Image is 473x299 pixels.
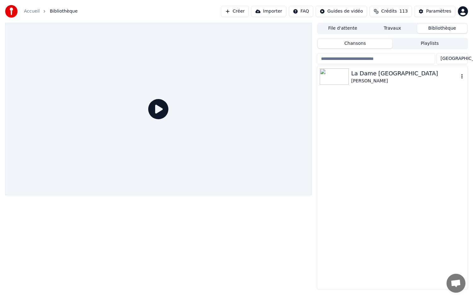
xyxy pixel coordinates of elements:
img: youka [5,5,18,18]
button: Playlists [392,39,467,48]
button: Importer [251,6,286,17]
button: Chansons [318,39,393,48]
div: [PERSON_NAME] [351,78,459,84]
button: Paramètres [414,6,455,17]
a: Accueil [24,8,40,15]
button: Bibliothèque [417,24,467,33]
span: 113 [399,8,408,15]
div: Ouvrir le chat [447,274,465,293]
button: FAQ [289,6,313,17]
button: Créer [221,6,249,17]
button: File d'attente [318,24,368,33]
button: Travaux [368,24,418,33]
button: Crédits113 [370,6,412,17]
div: Paramètres [426,8,451,15]
nav: breadcrumb [24,8,78,15]
div: La Dame [GEOGRAPHIC_DATA] [351,69,459,78]
button: Guides de vidéo [316,6,367,17]
span: Crédits [381,8,397,15]
span: Bibliothèque [50,8,78,15]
